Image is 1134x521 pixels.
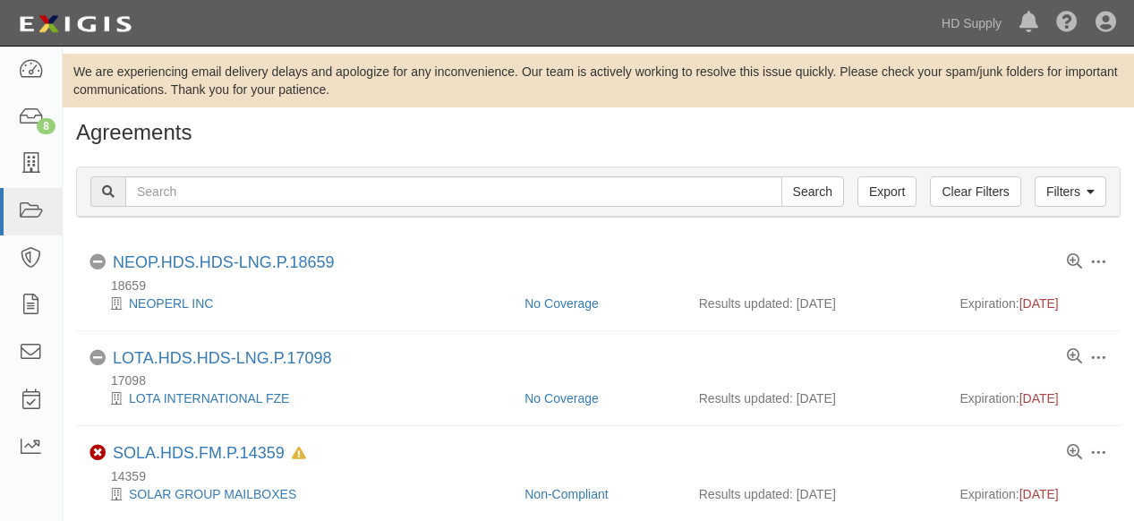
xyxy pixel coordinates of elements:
[933,5,1010,41] a: HD Supply
[1056,13,1078,34] i: Help Center - Complianz
[1019,391,1059,406] span: [DATE]
[90,295,511,312] div: NEOPERL INC
[63,63,1134,98] div: We are experiencing email delivery delays and apologize for any inconvenience. Our team is active...
[960,389,1108,407] div: Expiration:
[90,372,1121,389] div: 17098
[113,253,334,273] div: NEOP.HDS.HDS-LNG.P.18659
[1019,296,1059,311] span: [DATE]
[1035,176,1106,207] a: Filters
[129,487,296,501] a: SOLAR GROUP MAILBOXES
[1067,349,1082,365] a: View results summary
[90,350,106,366] i: No Coverage
[781,176,844,207] input: Search
[37,118,55,134] div: 8
[129,296,213,311] a: NEOPERL INC
[129,391,289,406] a: LOTA INTERNATIONAL FZE
[90,485,511,503] div: SOLAR GROUP MAILBOXES
[113,349,331,369] div: LOTA.HDS.HDS-LNG.P.17098
[930,176,1020,207] a: Clear Filters
[857,176,917,207] a: Export
[113,253,334,271] a: NEOP.HDS.HDS-LNG.P.18659
[524,296,599,311] a: No Coverage
[113,349,331,367] a: LOTA.HDS.HDS-LNG.P.17098
[1067,254,1082,270] a: View results summary
[90,389,511,407] div: LOTA INTERNATIONAL FZE
[76,121,1121,144] h1: Agreements
[292,448,306,460] i: In Default since 04/22/2024
[699,295,934,312] div: Results updated: [DATE]
[1019,487,1059,501] span: [DATE]
[90,277,1121,295] div: 18659
[90,254,106,270] i: No Coverage
[113,444,285,462] a: SOLA.HDS.FM.P.14359
[90,467,1121,485] div: 14359
[960,295,1108,312] div: Expiration:
[524,391,599,406] a: No Coverage
[524,487,608,501] a: Non-Compliant
[90,445,106,461] i: Non-Compliant
[113,444,306,464] div: SOLA.HDS.FM.P.14359
[699,389,934,407] div: Results updated: [DATE]
[960,485,1108,503] div: Expiration:
[125,176,782,207] input: Search
[699,485,934,503] div: Results updated: [DATE]
[1067,445,1082,461] a: View results summary
[13,8,137,40] img: logo-5460c22ac91f19d4615b14bd174203de0afe785f0fc80cf4dbbc73dc1793850b.png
